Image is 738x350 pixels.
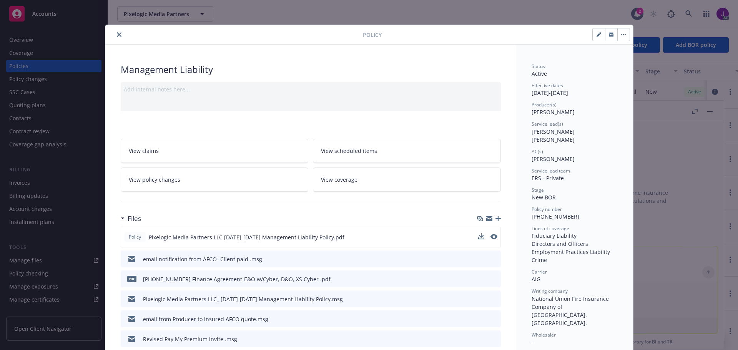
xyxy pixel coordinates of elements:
span: Policy [127,234,143,241]
div: [DATE] - [DATE] [532,82,618,97]
span: View coverage [321,176,357,184]
div: Revised Pay My Premium invite .msg [143,335,237,343]
button: download file [479,255,485,263]
span: Policy number [532,206,562,212]
button: preview file [491,295,498,303]
div: [PHONE_NUMBER] Finance Agreement-E&O w/Cyber, D&O, XS Cyber .pdf [143,275,331,283]
span: Effective dates [532,82,563,89]
div: email from Producer to insured AFCO quote.msg [143,315,268,323]
span: Stage [532,187,544,193]
button: preview file [491,335,498,343]
span: [PHONE_NUMBER] [532,213,579,220]
div: Directors and Officers [532,240,618,248]
button: preview file [491,315,498,323]
a: View scheduled items [313,139,501,163]
span: Active [532,70,547,77]
button: download file [478,233,484,241]
span: View claims [129,147,159,155]
span: - [532,338,534,346]
span: [PERSON_NAME] [PERSON_NAME] [532,128,576,143]
span: Producer(s) [532,101,557,108]
span: National Union Fire Insurance Company of [GEOGRAPHIC_DATA], [GEOGRAPHIC_DATA]. [532,295,610,327]
div: Management Liability [121,63,501,76]
div: Employment Practices Liability [532,248,618,256]
a: View claims [121,139,309,163]
span: New BOR [532,194,556,201]
span: Service lead team [532,168,570,174]
span: Lines of coverage [532,225,569,232]
span: AIG [532,275,540,283]
button: download file [479,275,485,283]
span: Wholesaler [532,332,556,338]
span: [PERSON_NAME] [532,155,575,163]
span: Status [532,63,545,70]
button: download file [479,335,485,343]
div: Fiduciary Liability [532,232,618,240]
span: View scheduled items [321,147,377,155]
span: Policy [363,31,382,39]
span: Service lead(s) [532,121,563,127]
button: preview file [490,233,497,241]
span: View policy changes [129,176,180,184]
span: Pixelogic Media Partners LLC [DATE]-[DATE] Management Liability Policy.pdf [149,233,344,241]
span: Carrier [532,269,547,275]
div: Pixelogic Media Partners LLC_ [DATE]-[DATE] Management Liability Policy.msg [143,295,343,303]
div: Crime [532,256,618,264]
span: Writing company [532,288,568,294]
button: preview file [491,255,498,263]
h3: Files [128,214,141,224]
a: View policy changes [121,168,309,192]
span: pdf [127,276,136,282]
button: download file [478,233,484,239]
span: AC(s) [532,148,543,155]
div: email notification from AFCO- Client paid .msg [143,255,262,263]
span: ERS - Private [532,174,564,182]
a: View coverage [313,168,501,192]
span: [PERSON_NAME] [532,108,575,116]
button: preview file [490,234,497,239]
button: download file [479,295,485,303]
button: download file [479,315,485,323]
div: Add internal notes here... [124,85,498,93]
div: Files [121,214,141,224]
button: preview file [491,275,498,283]
button: close [115,30,124,39]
